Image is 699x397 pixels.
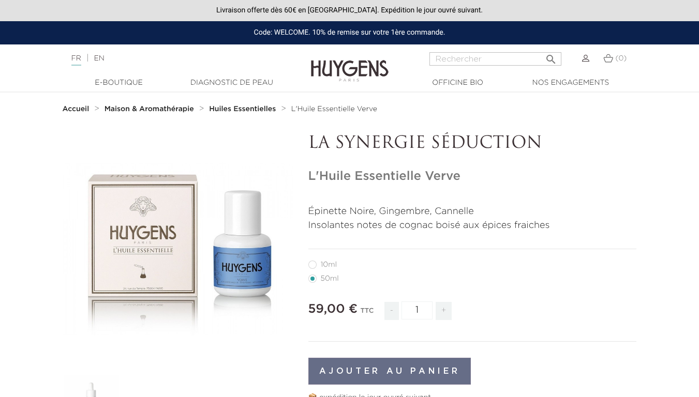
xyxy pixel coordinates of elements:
[71,55,81,66] a: FR
[360,300,374,328] div: TTC
[105,105,197,113] a: Maison & Aromathérapie
[63,105,90,113] strong: Accueil
[311,43,389,83] img: Huygens
[429,52,561,66] input: Rechercher
[209,105,278,113] a: Huiles Essentielles
[308,169,637,184] h1: L'Huile Essentielle Verve
[406,78,510,88] a: Officine Bio
[615,55,627,62] span: (0)
[105,105,194,113] strong: Maison & Aromathérapie
[63,105,92,113] a: Accueil
[180,78,284,88] a: Diagnostic de peau
[542,49,560,63] button: 
[308,274,351,283] label: 50ml
[384,302,399,320] span: -
[308,205,637,219] p: Épinette Noire, Gingembre, Cannelle
[308,303,358,315] span: 59,00 €
[67,78,171,88] a: E-Boutique
[209,105,276,113] strong: Huiles Essentielles
[308,358,471,385] button: Ajouter au panier
[545,50,557,63] i: 
[66,52,284,65] div: |
[519,78,622,88] a: Nos engagements
[94,55,104,62] a: EN
[401,301,433,319] input: Quantité
[308,261,349,269] label: 10ml
[308,219,637,233] p: Insolantes notes de cognac boisé aux épices fraiches
[291,105,377,113] a: L'Huile Essentielle Verve
[308,134,637,154] p: LA SYNERGIE SÉDUCTION
[436,302,452,320] span: +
